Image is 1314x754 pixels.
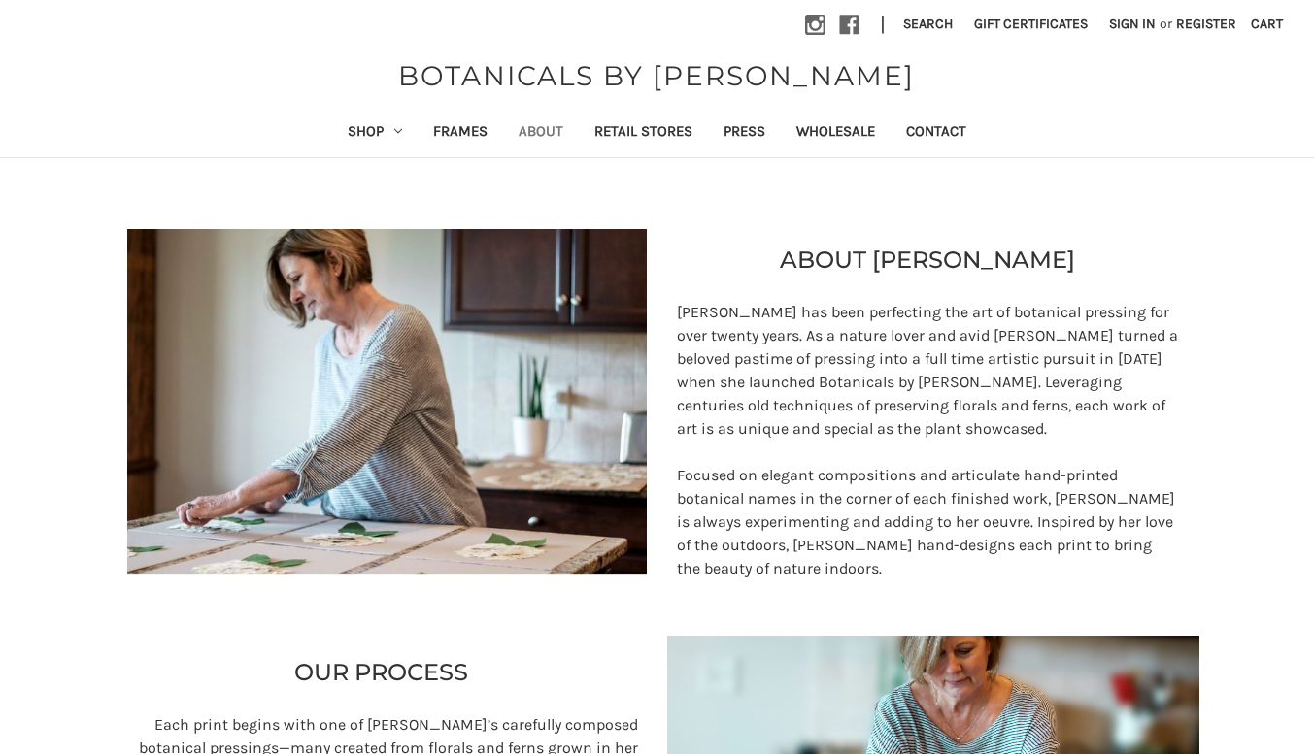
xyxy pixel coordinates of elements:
[891,110,982,157] a: Contact
[1251,16,1283,32] span: Cart
[1158,14,1174,34] span: or
[780,243,1075,278] p: ABOUT [PERSON_NAME]
[873,10,893,41] li: |
[388,55,925,96] a: BOTANICALS BY [PERSON_NAME]
[503,110,579,157] a: About
[677,464,1179,580] p: Focused on elegant compositions and articulate hand-printed botanical names in the corner of each...
[708,110,781,157] a: Press
[781,110,891,157] a: Wholesale
[294,655,468,690] p: OUR PROCESS
[332,110,418,157] a: Shop
[677,301,1179,441] p: [PERSON_NAME] has been perfecting the art of botanical pressing for over twenty years. As a natur...
[579,110,708,157] a: Retail Stores
[418,110,503,157] a: Frames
